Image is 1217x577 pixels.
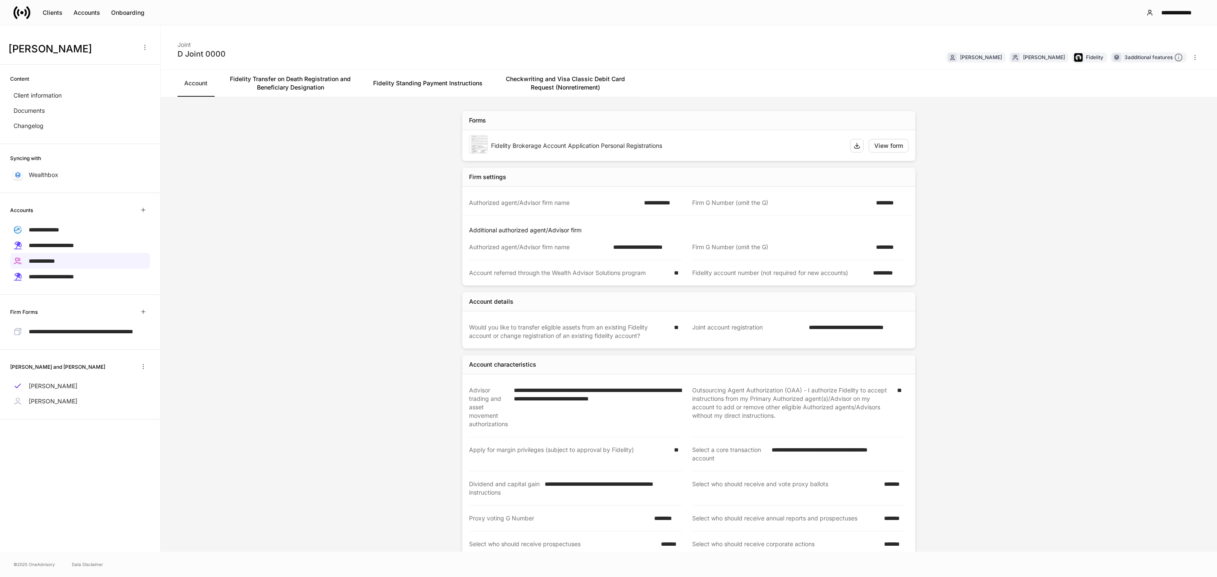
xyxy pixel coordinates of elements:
div: Would you like to transfer eligible assets from an existing Fidelity account or change registrati... [469,323,669,340]
div: Select who should receive and vote proxy ballots [692,480,879,497]
p: [PERSON_NAME] [29,382,77,390]
a: Account [177,70,214,97]
a: Data Disclaimer [72,561,103,568]
div: Fidelity Brokerage Account Application Personal Registrations [491,142,843,150]
div: Joint account registration [692,323,804,340]
a: Fidelity Transfer on Death Registration and Beneficiary Designation [214,70,366,97]
div: Select who should receive prospectuses [469,540,656,548]
h6: Syncing with [10,154,41,162]
p: Additional authorized agent/Advisor firm [469,226,912,234]
div: Authorized agent/Advisor firm name [469,243,608,251]
div: Proxy voting G Number [469,514,649,523]
div: Firm G Number (omit the G) [692,199,871,207]
a: [PERSON_NAME] [10,394,150,409]
div: Advisor trading and asset movement authorizations [469,386,509,428]
div: Firm settings [469,173,506,181]
h6: Firm Forms [10,308,38,316]
div: Firm G Number (omit the G) [692,243,871,251]
button: View form [869,139,909,152]
a: Changelog [10,118,150,133]
p: Changelog [14,122,44,130]
div: Onboarding [111,8,145,17]
div: Account details [469,297,513,306]
a: Checkwriting and Visa Classic Debit Card Request (Nonretirement) [489,70,641,97]
a: [PERSON_NAME] [10,378,150,394]
div: Clients [43,8,63,17]
a: Fidelity Standing Payment Instructions [366,70,489,97]
div: Authorized agent/Advisor firm name [469,199,639,207]
div: Select who should receive corporate actions [692,540,879,548]
h6: Accounts [10,206,33,214]
div: Fidelity account number (not required for new accounts) [692,269,868,277]
div: Select a core transaction account [692,446,767,463]
div: Apply for margin privileges (subject to approval by Fidelity) [469,446,669,463]
h6: Content [10,75,29,83]
div: Select who should receive annual reports and prospectuses [692,514,879,523]
a: Documents [10,103,150,118]
button: Clients [37,6,68,19]
div: Forms [469,116,486,125]
div: Account referred through the Wealth Advisor Solutions program [469,269,669,277]
div: 3 additional features [1124,53,1183,62]
div: Outsourcing Agent Authorization (OAA) - I authorize Fidelity to accept instructions from my Prima... [692,386,892,428]
div: D Joint 0000 [177,49,226,59]
button: Onboarding [106,6,150,19]
p: [PERSON_NAME] [29,397,77,406]
a: Client information [10,88,150,103]
div: [PERSON_NAME] [960,53,1002,61]
p: Documents [14,106,45,115]
div: Accounts [74,8,100,17]
div: [PERSON_NAME] [1023,53,1065,61]
p: Wealthbox [29,171,58,179]
div: Dividend and capital gain instructions [469,480,540,497]
a: Wealthbox [10,167,150,182]
div: Joint [177,35,226,49]
div: View form [874,142,903,150]
h6: [PERSON_NAME] and [PERSON_NAME] [10,363,105,371]
p: Client information [14,91,62,100]
div: Account characteristics [469,360,536,369]
div: Fidelity [1086,53,1103,61]
span: © 2025 OneAdvisory [14,561,55,568]
h3: [PERSON_NAME] [8,42,135,56]
button: Accounts [68,6,106,19]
